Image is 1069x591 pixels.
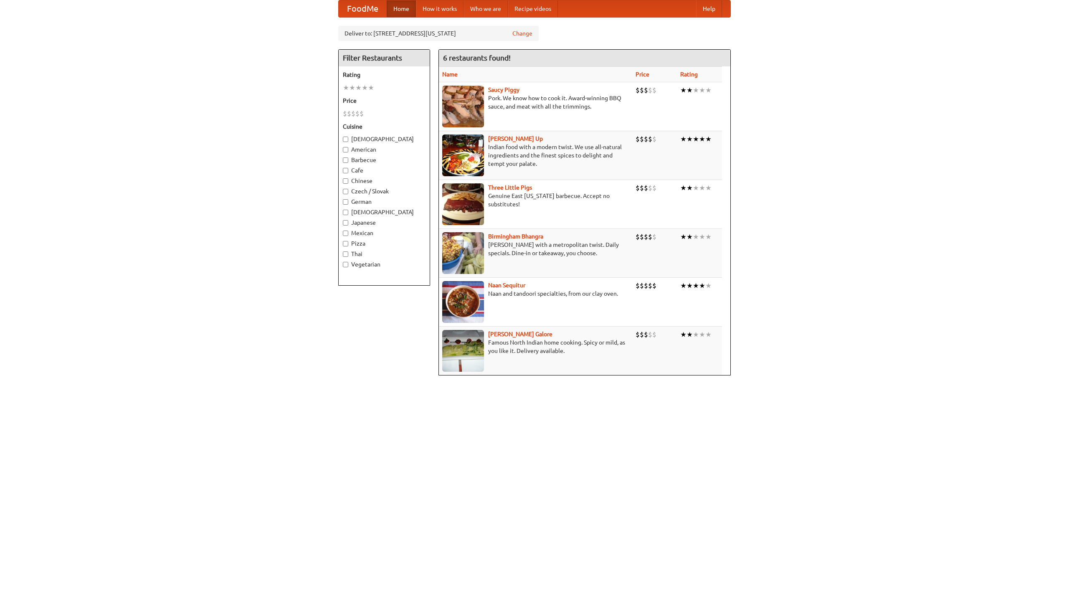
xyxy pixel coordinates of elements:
[640,232,644,241] li: $
[343,109,347,118] li: $
[636,281,640,290] li: $
[343,220,348,226] input: Japanese
[355,109,360,118] li: $
[696,0,722,17] a: Help
[416,0,464,17] a: How it works
[644,183,648,193] li: $
[693,183,699,193] li: ★
[343,83,349,92] li: ★
[636,86,640,95] li: $
[343,137,348,142] input: [DEMOGRAPHIC_DATA]
[464,0,508,17] a: Who we are
[648,134,652,144] li: $
[343,147,348,152] input: American
[686,86,693,95] li: ★
[693,134,699,144] li: ★
[343,208,426,216] label: [DEMOGRAPHIC_DATA]
[693,232,699,241] li: ★
[355,83,362,92] li: ★
[705,86,712,95] li: ★
[343,218,426,227] label: Japanese
[636,232,640,241] li: $
[693,330,699,339] li: ★
[644,281,648,290] li: $
[488,184,532,191] a: Three Little Pigs
[343,189,348,194] input: Czech / Slovak
[442,232,484,274] img: bhangra.jpg
[343,96,426,105] h5: Price
[343,71,426,79] h5: Rating
[652,330,656,339] li: $
[442,143,629,168] p: Indian food with a modern twist. We use all-natural ingredients and the finest spices to delight ...
[648,330,652,339] li: $
[680,330,686,339] li: ★
[347,109,351,118] li: $
[636,134,640,144] li: $
[339,50,430,66] h4: Filter Restaurants
[636,330,640,339] li: $
[508,0,558,17] a: Recipe videos
[343,166,426,175] label: Cafe
[343,187,426,195] label: Czech / Slovak
[442,241,629,257] p: [PERSON_NAME] with a metropolitan twist. Daily specials. Dine-in or takeaway, you choose.
[648,183,652,193] li: $
[360,109,364,118] li: $
[488,135,543,142] b: [PERSON_NAME] Up
[680,134,686,144] li: ★
[705,183,712,193] li: ★
[343,177,426,185] label: Chinese
[693,281,699,290] li: ★
[343,231,348,236] input: Mexican
[351,109,355,118] li: $
[705,232,712,241] li: ★
[488,282,525,289] a: Naan Sequitur
[652,281,656,290] li: $
[488,233,543,240] a: Birmingham Bhangra
[343,210,348,215] input: [DEMOGRAPHIC_DATA]
[652,134,656,144] li: $
[636,183,640,193] li: $
[640,86,644,95] li: $
[699,183,705,193] li: ★
[680,281,686,290] li: ★
[680,183,686,193] li: ★
[705,281,712,290] li: ★
[442,86,484,127] img: saucy.jpg
[343,229,426,237] label: Mexican
[699,86,705,95] li: ★
[387,0,416,17] a: Home
[644,232,648,241] li: $
[442,183,484,225] img: littlepigs.jpg
[442,338,629,355] p: Famous North Indian home cooking. Spicy or mild, as you like it. Delivery available.
[368,83,374,92] li: ★
[343,157,348,163] input: Barbecue
[640,330,644,339] li: $
[644,86,648,95] li: $
[648,281,652,290] li: $
[343,262,348,267] input: Vegetarian
[705,330,712,339] li: ★
[488,331,552,337] a: [PERSON_NAME] Galore
[680,71,698,78] a: Rating
[343,199,348,205] input: German
[686,183,693,193] li: ★
[699,232,705,241] li: ★
[686,134,693,144] li: ★
[699,330,705,339] li: ★
[680,86,686,95] li: ★
[686,330,693,339] li: ★
[693,86,699,95] li: ★
[652,232,656,241] li: $
[699,281,705,290] li: ★
[343,239,426,248] label: Pizza
[442,192,629,208] p: Genuine East [US_STATE] barbecue. Accept no substitutes!
[652,86,656,95] li: $
[343,156,426,164] label: Barbecue
[488,86,519,93] a: Saucy Piggy
[686,232,693,241] li: ★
